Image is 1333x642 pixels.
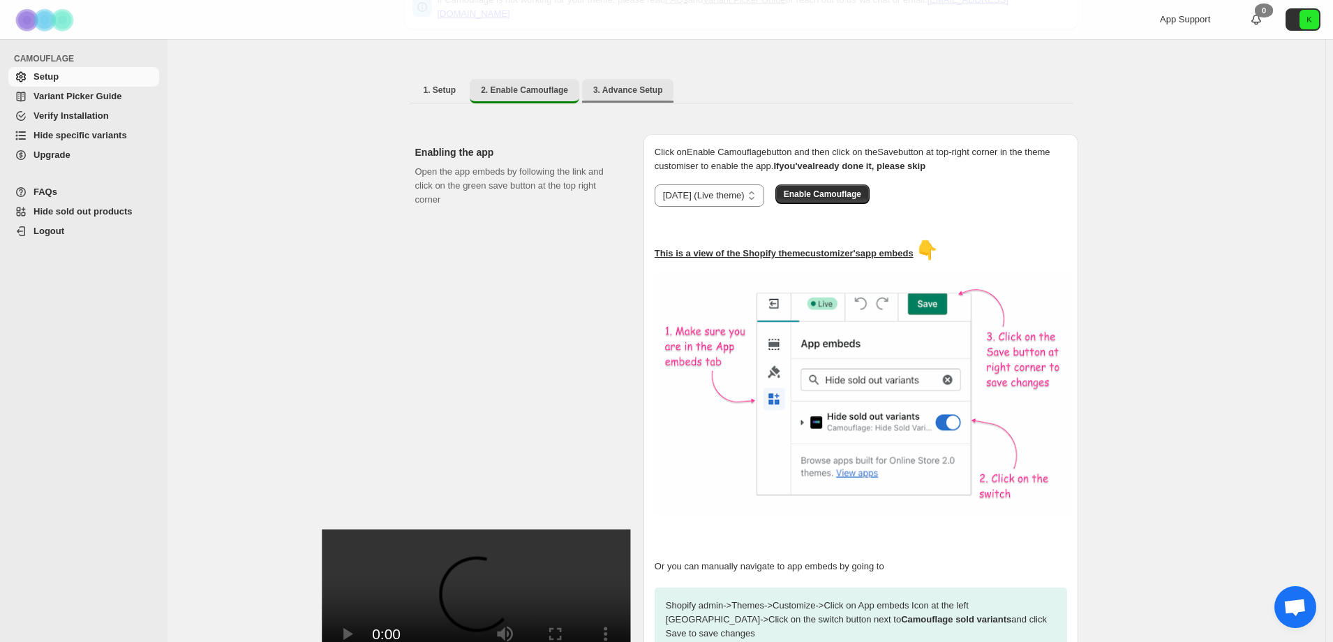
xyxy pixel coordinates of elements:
a: 0 [1249,13,1263,27]
span: 1. Setup [424,85,456,96]
b: If you've already done it, please skip [773,161,925,171]
span: 2. Enable Camouflage [481,85,568,96]
button: Avatar with initials K [1286,8,1320,31]
img: Camouflage [11,1,81,39]
span: Hide sold out products [33,206,133,217]
span: Variant Picker Guide [33,91,121,101]
strong: Camouflage sold variants [901,614,1011,625]
text: K [1306,15,1312,24]
span: 3. Advance Setup [593,85,663,96]
span: Hide specific variants [33,130,127,140]
span: Enable Camouflage [784,189,861,200]
a: Hide sold out products [8,202,159,221]
a: Verify Installation [8,106,159,126]
span: Logout [33,226,64,236]
a: Enable Camouflage [775,189,870,199]
a: Variant Picker Guide [8,87,159,106]
span: App Support [1160,14,1210,24]
a: Logout [8,221,159,241]
span: FAQs [33,187,57,197]
h2: Enabling the app [415,145,621,159]
p: Click on Enable Camouflage button and then click on the Save button at top-right corner in the th... [655,145,1067,173]
u: This is a view of the Shopify theme customizer's app embeds [655,248,914,258]
span: Avatar with initials K [1300,10,1319,29]
a: Hide specific variants [8,126,159,145]
span: 👇 [916,240,938,261]
span: Setup [33,71,59,82]
a: FAQs [8,182,159,202]
span: CAMOUFLAGE [14,53,161,64]
p: Or you can manually navigate to app embeds by going to [655,560,1067,574]
a: Open chat [1274,586,1316,628]
span: Verify Installation [33,110,109,121]
a: Upgrade [8,145,159,165]
button: Enable Camouflage [775,184,870,204]
img: camouflage-enable [655,272,1073,516]
a: Setup [8,67,159,87]
div: 0 [1255,3,1273,17]
span: Upgrade [33,149,70,160]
